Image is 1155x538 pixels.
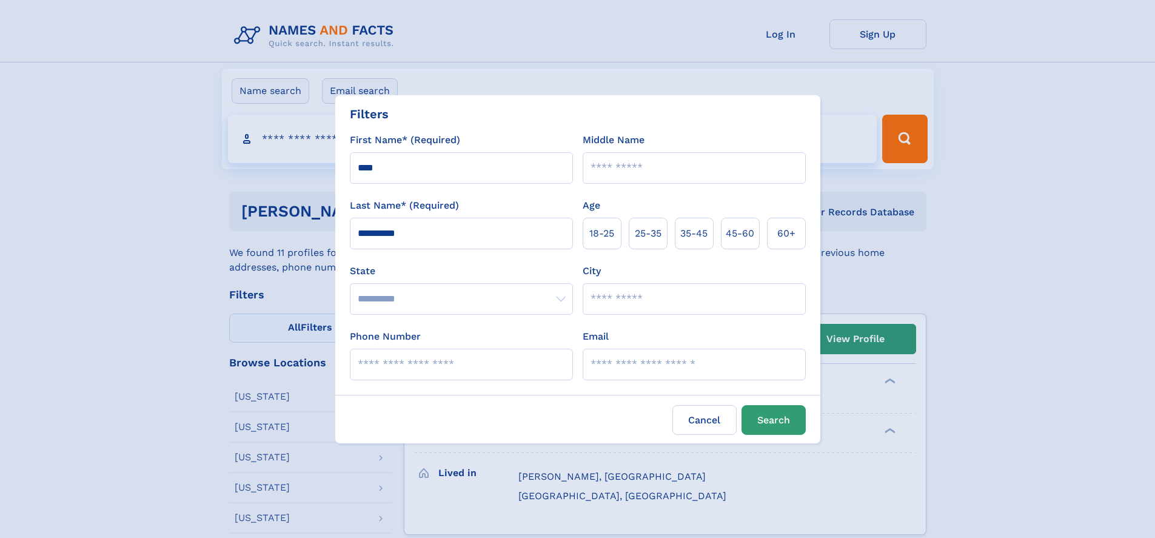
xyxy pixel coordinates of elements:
[583,329,609,344] label: Email
[777,226,795,241] span: 60+
[350,133,460,147] label: First Name* (Required)
[583,264,601,278] label: City
[350,198,459,213] label: Last Name* (Required)
[726,226,754,241] span: 45‑60
[350,329,421,344] label: Phone Number
[350,264,573,278] label: State
[589,226,614,241] span: 18‑25
[635,226,661,241] span: 25‑35
[583,198,600,213] label: Age
[672,405,737,435] label: Cancel
[680,226,708,241] span: 35‑45
[350,105,389,123] div: Filters
[742,405,806,435] button: Search
[583,133,644,147] label: Middle Name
